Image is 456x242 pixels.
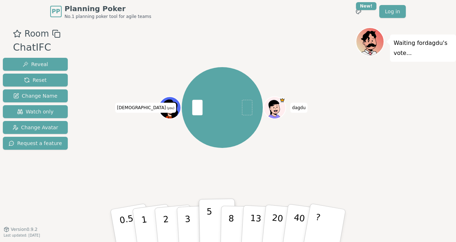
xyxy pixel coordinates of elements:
button: Request a feature [3,137,68,150]
a: PPPlanning PokerNo.1 planning poker tool for agile teams [50,4,151,19]
button: Version0.9.2 [4,227,38,232]
span: Room [24,27,49,40]
div: New! [356,2,376,10]
button: Change Name [3,89,68,102]
button: New! [352,5,365,18]
span: Version 0.9.2 [11,227,38,232]
span: Request a feature [9,140,62,147]
span: Change Name [13,92,57,99]
span: Click to change your name [115,103,176,113]
span: PP [52,7,60,16]
button: Add as favourite [13,27,22,40]
button: Watch only [3,105,68,118]
a: Log in [379,5,406,18]
span: (you) [166,107,175,110]
button: Reset [3,74,68,87]
span: Last updated: [DATE] [4,233,40,237]
p: Waiting for dagdu 's vote... [394,38,452,58]
span: Reset [24,76,47,84]
span: Reveal [23,61,48,68]
span: dagdu is the host [280,97,285,103]
button: Reveal [3,58,68,71]
span: Click to change your name [290,103,308,113]
div: ChatIFC [13,40,60,55]
span: Change Avatar [13,124,58,131]
span: Planning Poker [65,4,151,14]
button: Click to change your avatar [160,97,180,118]
span: No.1 planning poker tool for agile teams [65,14,151,19]
button: Change Avatar [3,121,68,134]
span: Watch only [17,108,54,115]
